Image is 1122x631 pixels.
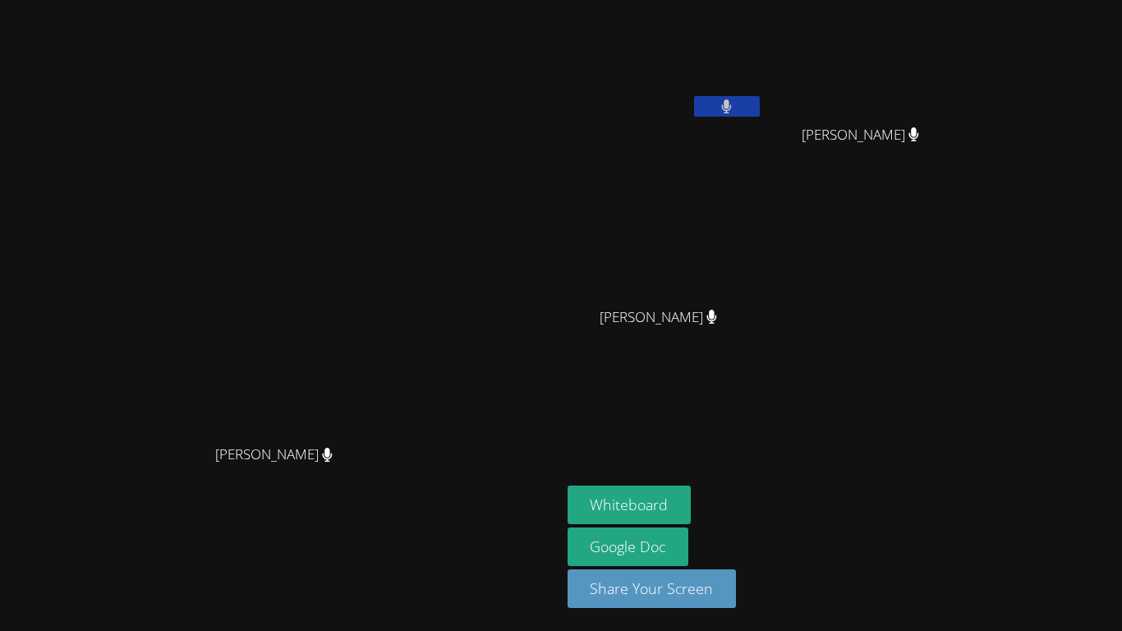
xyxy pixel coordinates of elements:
[802,123,919,147] span: [PERSON_NAME]
[568,569,737,608] button: Share Your Screen
[568,486,692,524] button: Whiteboard
[600,306,717,329] span: [PERSON_NAME]
[215,443,333,467] span: [PERSON_NAME]
[568,527,689,566] a: Google Doc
